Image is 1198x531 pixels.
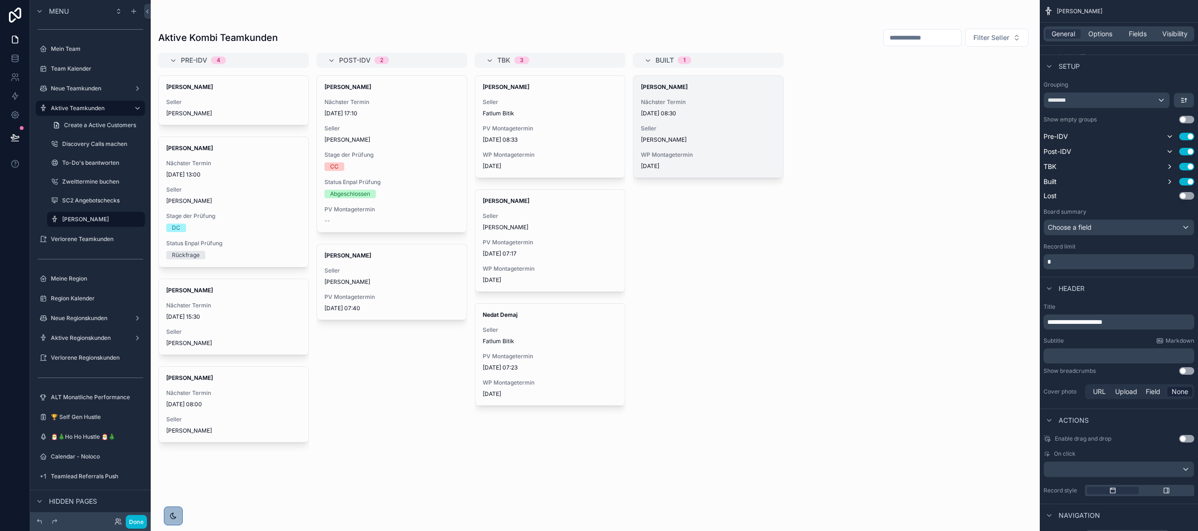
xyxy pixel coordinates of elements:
strong: [PERSON_NAME] [166,83,213,90]
div: scrollable content [1044,348,1194,363]
a: Calendar - Noloco [36,449,145,464]
span: None [1172,387,1188,396]
h1: Aktive Kombi Teamkunden [158,31,278,44]
label: Subtitle [1044,337,1064,345]
button: Select Button [965,29,1028,47]
span: Built [656,56,674,65]
span: Fatlum Bitik [483,338,617,345]
div: scrollable content [1044,254,1194,269]
span: Seller [166,416,301,423]
span: Stage der Prüfung [166,212,301,220]
span: Nächster Termin [166,160,301,167]
strong: Nedat Demaj [483,311,518,318]
a: [PERSON_NAME]SellerFatlum BitikPV Montagetermin[DATE] 08:33WP Montagetermin[DATE] [475,75,625,178]
span: PV Montagetermin [324,206,459,213]
strong: [PERSON_NAME] [166,287,213,294]
span: Pre-IDV [181,56,207,65]
div: Show breadcrumbs [1044,367,1096,375]
a: Nedat DemajSellerFatlum BitikPV Montagetermin[DATE] 07:23WP Montagetermin[DATE] [475,303,625,406]
label: Record style [1044,487,1081,494]
a: 🎅🎄Ho Ho Hustle 🎅🎄 [36,429,145,444]
label: Calendar - Noloco [51,453,143,460]
span: [PERSON_NAME] [166,427,301,434]
div: Abgeschlossen [330,190,370,198]
span: Seller [324,125,459,132]
button: Done [126,515,147,529]
span: [DATE] 15:30 [166,313,301,321]
span: Nächster Termin [324,98,459,106]
span: [DATE] 08:33 [483,136,617,144]
span: [DATE] 07:23 [483,364,617,371]
label: 🏆 Self Gen Hustle [51,413,143,421]
strong: [PERSON_NAME] [483,83,529,90]
span: Seller [166,186,301,193]
a: [PERSON_NAME]Nächster Termin[DATE] 08:00Seller[PERSON_NAME] [158,366,309,442]
span: Nächster Termin [166,302,301,309]
span: Nächster Termin [641,98,776,106]
span: WP Montagetermin [483,151,617,159]
span: Fields [1129,29,1147,39]
div: CC [330,162,339,171]
span: Lost [1044,191,1057,201]
label: To-Do's beantworten [62,159,143,167]
label: Neue Teamkunden [51,85,130,92]
span: Field [1146,387,1160,396]
span: General [1052,29,1075,39]
span: Seller [166,328,301,336]
span: [DATE] [483,276,617,284]
div: 3 [520,56,524,64]
span: Post-IDV [339,56,371,65]
span: [PERSON_NAME] [166,339,301,347]
a: Teamlead Referrals Push [36,469,145,484]
span: TBK [1044,162,1056,171]
label: Title [1044,303,1194,311]
label: Zweittermine buchen [62,178,143,185]
div: 1 [683,56,686,64]
a: Zweittermine buchen [47,174,145,189]
label: ALT Monatliche Performance [51,394,143,401]
span: Seller [483,98,617,106]
span: -- [324,217,330,225]
a: Aktive Teamkunden ALT [36,489,145,504]
a: [PERSON_NAME]Seller[PERSON_NAME] [158,75,309,125]
a: [PERSON_NAME]Nächster Termin[DATE] 13:00Seller[PERSON_NAME]Stage der PrüfungDCStatus Enpal Prüfun... [158,137,309,267]
span: [DATE] 17:10 [324,110,459,117]
span: Create a Active Customers [64,121,136,129]
span: [PERSON_NAME] [324,136,459,144]
a: [PERSON_NAME]Nächster Termin[DATE] 15:30Seller[PERSON_NAME] [158,279,309,355]
label: Region Kalender [51,295,143,302]
span: [PERSON_NAME] [483,224,617,231]
a: Aktive Regionskunden [36,330,145,346]
a: Neue Regionskunden [36,311,145,326]
label: Team Kalender [51,65,143,72]
a: Create a Active Customers [47,118,145,133]
label: Aktive Regionskunden [51,334,130,342]
span: PV Montagetermin [483,125,617,132]
span: Visibility [1162,29,1188,39]
span: Nächster Termin [166,389,301,397]
a: [PERSON_NAME]Nächster Termin[DATE] 08:30Seller[PERSON_NAME]WP Montagetermin[DATE] [633,75,784,178]
span: Pre-IDV [1044,132,1068,141]
span: Status Enpal Prüfung [324,178,459,186]
span: Seller [483,212,617,220]
a: [PERSON_NAME] [47,212,145,227]
span: [PERSON_NAME] [1057,8,1102,15]
span: [DATE] 07:40 [324,305,459,312]
span: PV Montagetermin [483,239,617,246]
span: Options [1088,29,1112,39]
span: Setup [1059,62,1080,71]
span: Seller [324,267,459,274]
a: Verlorene Teamkunden [36,232,145,247]
span: [DATE] 08:00 [166,401,301,408]
a: Aktive Teamkunden [36,101,145,116]
span: Status Enpal Prüfung [166,240,301,247]
label: 🎅🎄Ho Ho Hustle 🎅🎄 [51,433,143,441]
div: scrollable content [1044,314,1194,330]
strong: [PERSON_NAME] [166,374,213,381]
a: Markdown [1156,337,1194,345]
div: DC [172,224,180,232]
div: 4 [217,56,220,64]
span: WP Montagetermin [483,379,617,386]
a: Neue Teamkunden [36,81,145,96]
a: [PERSON_NAME]Nächster Termin[DATE] 17:10Seller[PERSON_NAME]Stage der PrüfungCCStatus Enpal Prüfun... [316,75,467,233]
